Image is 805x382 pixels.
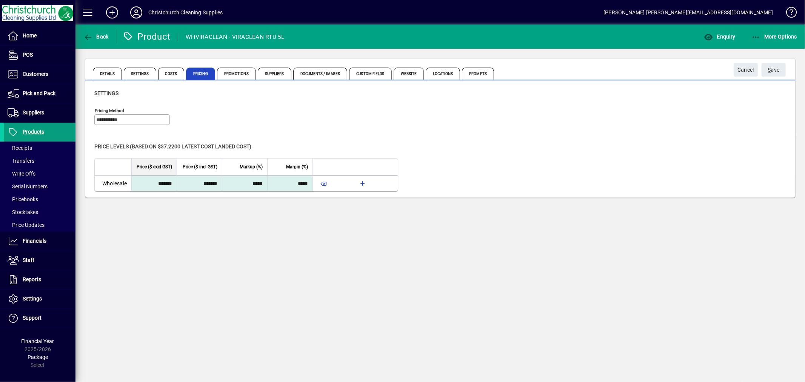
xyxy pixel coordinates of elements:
span: Pricing [186,68,215,80]
a: Transfers [4,154,75,167]
app-page-header-button: Back [75,30,117,43]
span: Reports [23,276,41,282]
a: Financials [4,232,75,251]
a: Pick and Pack [4,84,75,103]
span: Home [23,32,37,39]
span: Price ($ incl GST) [183,163,217,171]
span: Enquiry [704,34,735,40]
span: Costs [158,68,185,80]
span: ave [768,64,780,76]
span: POS [23,52,33,58]
a: Serial Numbers [4,180,75,193]
button: Add [100,6,124,19]
span: Transfers [8,158,34,164]
span: Cancel [737,64,754,76]
span: Pick and Pack [23,90,55,96]
a: Price Updates [4,219,75,231]
a: POS [4,46,75,65]
a: Support [4,309,75,328]
a: Receipts [4,142,75,154]
div: WHVIRACLEAN - VIRACLEAN RTU 5L [186,31,285,43]
span: S [768,67,771,73]
a: Knowledge Base [780,2,796,26]
a: Customers [4,65,75,84]
div: Christchurch Cleaning Supplies [148,6,223,18]
span: Price levels (based on $37.2200 Latest cost landed cost) [94,143,251,149]
a: Write Offs [4,167,75,180]
span: Documents / Images [293,68,348,80]
span: Margin (%) [286,163,308,171]
span: Stocktakes [8,209,38,215]
div: [PERSON_NAME] [PERSON_NAME][EMAIL_ADDRESS][DOMAIN_NAME] [603,6,773,18]
button: Cancel [734,63,758,77]
span: Back [83,34,109,40]
span: Customers [23,71,48,77]
span: Settings [94,90,119,96]
span: More Options [751,34,797,40]
span: Price Updates [8,222,45,228]
a: Staff [4,251,75,270]
span: Financial Year [22,338,54,344]
span: Suppliers [258,68,291,80]
span: Details [93,68,122,80]
span: Suppliers [23,109,44,116]
span: Promotions [217,68,256,80]
span: Markup (%) [240,163,263,171]
span: Prompts [462,68,494,80]
span: Support [23,315,42,321]
span: Serial Numbers [8,183,48,189]
div: Product [123,31,171,43]
button: More Options [750,30,799,43]
span: Settings [23,296,42,302]
a: Home [4,26,75,45]
td: Wholesale [95,176,131,191]
button: Back [82,30,111,43]
mat-label: Pricing method [95,108,124,113]
span: Financials [23,238,46,244]
span: Locations [426,68,460,80]
button: Profile [124,6,148,19]
a: Pricebooks [4,193,75,206]
a: Reports [4,270,75,289]
a: Suppliers [4,103,75,122]
span: Pricebooks [8,196,38,202]
span: Package [28,354,48,360]
span: Receipts [8,145,32,151]
button: Save [762,63,786,77]
span: Website [394,68,424,80]
span: Settings [124,68,156,80]
span: Staff [23,257,34,263]
span: Price ($ excl GST) [137,163,172,171]
button: Enquiry [702,30,737,43]
span: Custom Fields [349,68,391,80]
a: Stocktakes [4,206,75,219]
span: Products [23,129,44,135]
span: Write Offs [8,171,35,177]
a: Settings [4,290,75,308]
